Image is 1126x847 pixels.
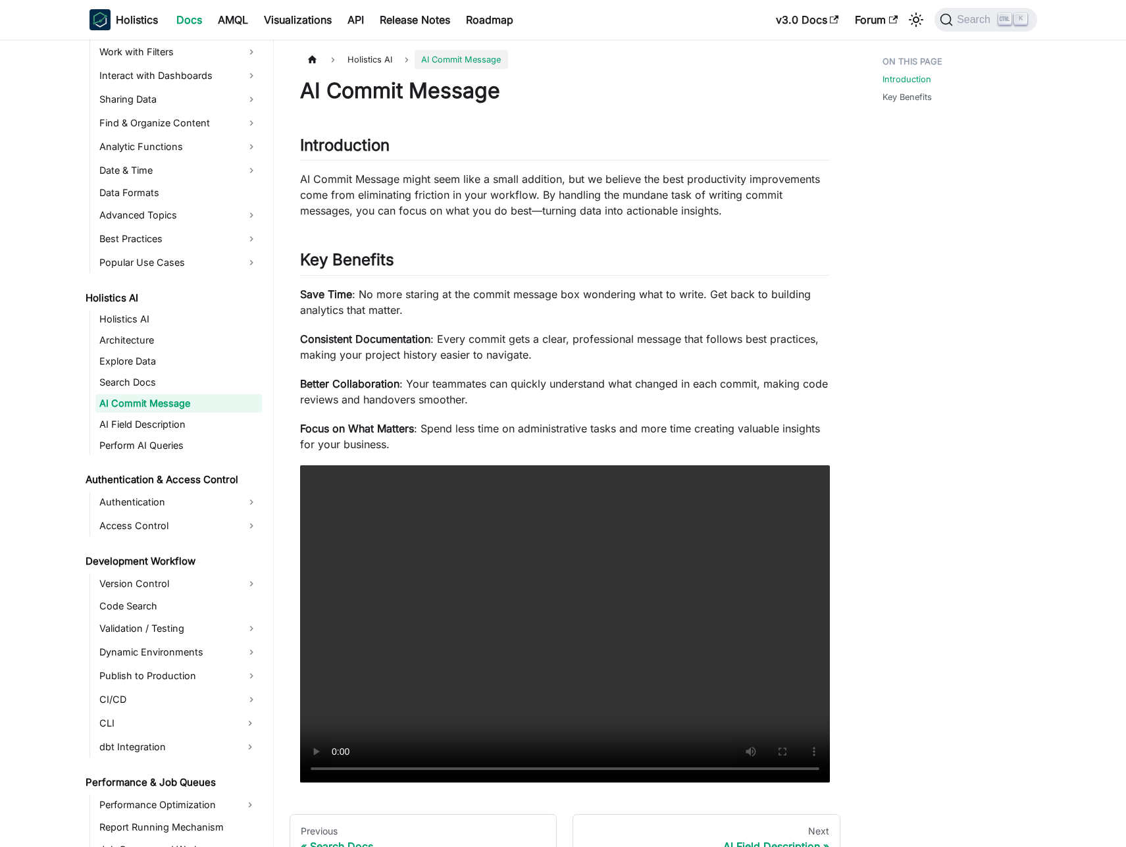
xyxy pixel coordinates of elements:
h2: Introduction [300,136,830,161]
p: : Every commit gets a clear, professional message that follows best practices, making your projec... [300,331,830,363]
a: Holistics AI [82,289,262,307]
div: Previous [301,825,546,837]
a: Architecture [95,331,262,349]
a: Best Practices [95,228,262,249]
a: Home page [300,50,325,69]
a: Perform AI Queries [95,436,262,455]
a: Roadmap [458,9,521,30]
a: dbt Integration [95,736,238,757]
span: AI Commit Message [415,50,507,69]
a: Code Search [95,597,262,615]
a: Introduction [883,73,931,86]
a: Popular Use Cases [95,252,262,273]
nav: Docs sidebar [76,39,274,847]
p: : No more staring at the commit message box wondering what to write. Get back to building analyti... [300,286,830,318]
h2: Key Benefits [300,250,830,275]
strong: Save Time [300,288,352,301]
a: Docs [168,9,210,30]
a: Explore Data [95,352,262,371]
button: Expand sidebar category 'Performance Optimization' [238,794,262,815]
a: Data Formats [95,184,262,202]
a: Release Notes [372,9,458,30]
a: HolisticsHolistics [90,9,158,30]
a: Performance Optimization [95,794,238,815]
a: Report Running Mechanism [95,818,262,836]
p: AI Commit Message might seem like a small addition, but we believe the best productivity improvem... [300,171,830,218]
span: Holistics AI [341,50,399,69]
b: Holistics [116,12,158,28]
a: Sharing Data [95,89,262,110]
a: Authentication & Access Control [82,471,262,489]
button: Search (Ctrl+K) [934,8,1036,32]
a: Search Docs [95,373,262,392]
a: Holistics AI [95,310,262,328]
button: Expand sidebar category 'dbt Integration' [238,736,262,757]
a: Advanced Topics [95,205,262,226]
a: Validation / Testing [95,618,262,639]
strong: Consistent Documentation [300,332,430,346]
strong: Focus on What Matters [300,422,414,435]
button: Expand sidebar category 'CLI' [238,713,262,734]
span: Search [953,14,998,26]
a: Work with Filters [95,41,262,63]
h1: AI Commit Message [300,78,830,104]
kbd: K [1014,13,1027,25]
a: AI Field Description [95,415,262,434]
video: Your browser does not support embedding video, but you can . [300,465,830,783]
a: Analytic Functions [95,136,262,157]
a: Access Control [95,515,262,536]
a: Authentication [95,492,262,513]
div: Next [584,825,829,837]
p: : Your teammates can quickly understand what changed in each commit, making code reviews and hand... [300,376,830,407]
a: Key Benefits [883,91,932,103]
img: Holistics [90,9,111,30]
a: v3.0 Docs [768,9,847,30]
a: Performance & Job Queues [82,773,262,792]
strong: Better Collaboration [300,377,399,390]
a: Dynamic Environments [95,642,262,663]
a: AI Commit Message [95,394,262,413]
a: Interact with Dashboards [95,65,262,86]
a: AMQL [210,9,256,30]
a: Date & Time [95,160,262,181]
a: Visualizations [256,9,340,30]
a: Publish to Production [95,665,262,686]
a: Development Workflow [82,552,262,571]
a: Forum [847,9,906,30]
a: CLI [95,713,238,734]
a: API [340,9,372,30]
p: : Spend less time on administrative tasks and more time creating valuable insights for your busin... [300,421,830,452]
nav: Breadcrumbs [300,50,830,69]
a: CI/CD [95,689,262,710]
button: Switch between dark and light mode (currently light mode) [906,9,927,30]
a: Find & Organize Content [95,113,262,134]
a: Version Control [95,573,262,594]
